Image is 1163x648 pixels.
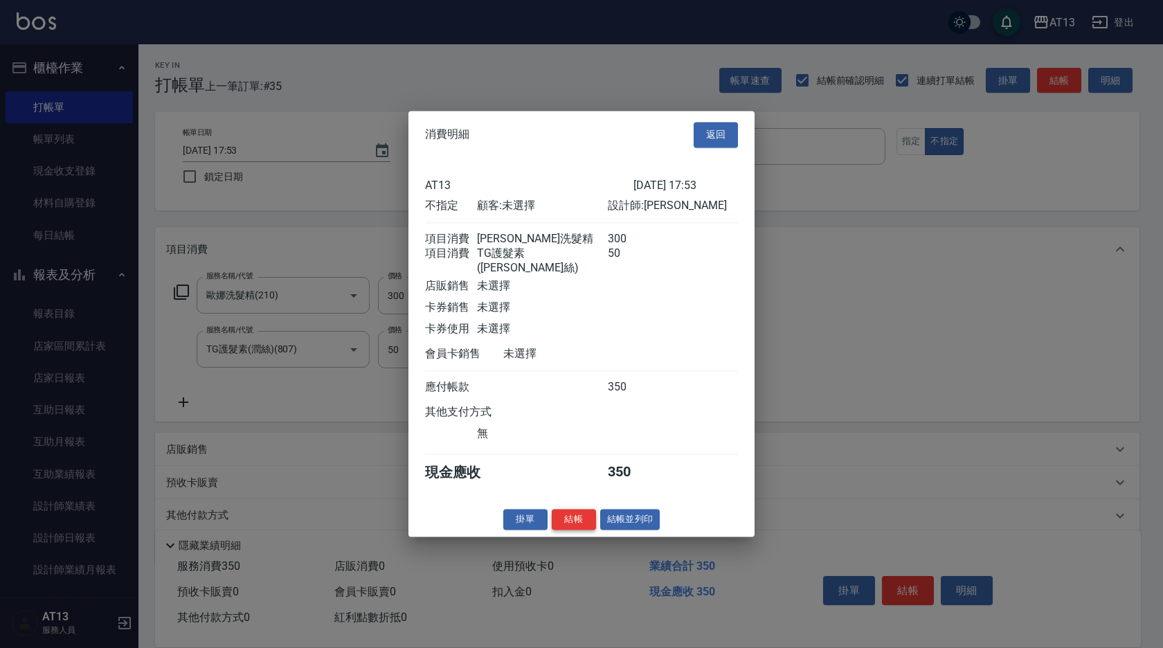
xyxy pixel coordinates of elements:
div: 無 [477,426,607,441]
div: 350 [608,463,660,482]
button: 返回 [694,122,738,147]
div: 300 [608,232,660,246]
div: 350 [608,380,660,395]
div: 未選擇 [503,347,633,361]
div: 未選擇 [477,322,607,336]
div: 未選擇 [477,279,607,294]
button: 掛單 [503,509,548,530]
div: 未選擇 [477,300,607,315]
div: [PERSON_NAME]洗髮精 [477,232,607,246]
span: 消費明細 [425,128,469,142]
div: TG護髮素([PERSON_NAME]絲) [477,246,607,276]
div: 店販銷售 [425,279,477,294]
div: 50 [608,246,660,276]
div: 項目消費 [425,246,477,276]
div: 會員卡銷售 [425,347,503,361]
div: 顧客: 未選擇 [477,199,607,213]
div: 卡券使用 [425,322,477,336]
div: 應付帳款 [425,380,477,395]
div: 現金應收 [425,463,503,482]
button: 結帳並列印 [600,509,660,530]
div: 不指定 [425,199,477,213]
div: 卡券銷售 [425,300,477,315]
div: 項目消費 [425,232,477,246]
button: 結帳 [552,509,596,530]
div: [DATE] 17:53 [633,179,738,192]
div: AT13 [425,179,633,192]
div: 其他支付方式 [425,405,530,420]
div: 設計師: [PERSON_NAME] [608,199,738,213]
